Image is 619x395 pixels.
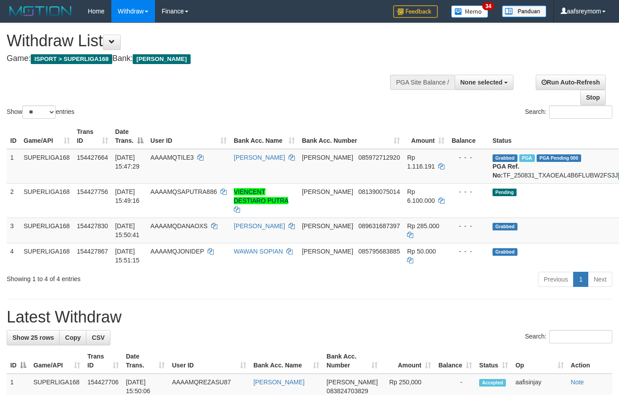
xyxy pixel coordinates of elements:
span: Copy 085795683885 to clipboard [358,248,400,255]
span: Grabbed [493,248,517,256]
th: Trans ID: activate to sort column ascending [84,348,122,374]
span: 154427756 [77,188,108,195]
span: [PERSON_NAME] [302,154,353,161]
span: [DATE] 15:47:29 [115,154,140,170]
a: WAWAN SOPIAN [234,248,283,255]
span: PGA Pending [537,154,581,162]
div: Showing 1 to 4 of 4 entries [7,271,251,283]
a: Note [571,379,584,386]
td: SUPERLIGA168 [20,149,73,184]
span: 34 [482,2,494,10]
a: Previous [538,272,574,287]
h4: Game: Bank: [7,54,404,63]
th: Balance: activate to sort column ascending [435,348,476,374]
th: Bank Acc. Number: activate to sort column ascending [323,348,381,374]
select: Showentries [22,105,56,119]
button: None selected [455,75,514,90]
th: Bank Acc. Name: activate to sort column ascending [250,348,323,374]
span: Copy 089631687397 to clipboard [358,222,400,230]
th: Game/API: activate to sort column ascending [30,348,84,374]
div: - - - [452,187,485,196]
th: User ID: activate to sort column ascending [147,124,230,149]
span: Copy 083824703829 to clipboard [326,387,368,395]
span: AAAAMQDANAOXS [151,222,208,230]
b: PGA Ref. No: [493,163,519,179]
th: Date Trans.: activate to sort column ascending [122,348,169,374]
th: ID [7,124,20,149]
th: Game/API: activate to sort column ascending [20,124,73,149]
span: 154427830 [77,222,108,230]
span: Marked by aafounsreynich [519,154,535,162]
span: Rp 6.100.000 [407,188,435,204]
th: Trans ID: activate to sort column ascending [73,124,112,149]
span: Rp 50.000 [407,248,436,255]
span: Show 25 rows [12,334,54,341]
div: - - - [452,247,485,256]
span: Grabbed [493,223,517,230]
input: Search: [549,105,612,119]
td: 1 [7,149,20,184]
div: - - - [452,153,485,162]
span: [DATE] 15:51:15 [115,248,140,264]
a: Next [588,272,612,287]
td: 3 [7,218,20,243]
h1: Withdraw List [7,32,404,50]
th: Status: activate to sort column ascending [476,348,512,374]
div: - - - [452,222,485,230]
td: 4 [7,243,20,268]
img: Button%20Memo.svg [451,5,489,18]
img: panduan.png [502,5,546,17]
span: Accepted [479,379,506,387]
th: Bank Acc. Name: activate to sort column ascending [230,124,298,149]
span: None selected [460,79,503,86]
a: Show 25 rows [7,330,60,345]
th: Amount: activate to sort column ascending [381,348,435,374]
img: MOTION_logo.png [7,4,74,18]
th: User ID: activate to sort column ascending [168,348,250,374]
th: Bank Acc. Number: activate to sort column ascending [298,124,403,149]
a: 1 [573,272,588,287]
td: SUPERLIGA168 [20,218,73,243]
span: AAAAMQTILE3 [151,154,194,161]
span: Copy 081390075014 to clipboard [358,188,400,195]
span: AAAAMQJONIDEP [151,248,204,255]
a: [PERSON_NAME] [253,379,305,386]
label: Search: [525,330,612,343]
td: 2 [7,183,20,218]
a: Stop [580,90,606,105]
label: Search: [525,105,612,119]
h1: Latest Withdraw [7,308,612,326]
span: Copy [65,334,81,341]
span: CSV [92,334,105,341]
span: [PERSON_NAME] [326,379,378,386]
td: SUPERLIGA168 [20,243,73,268]
th: ID: activate to sort column descending [7,348,30,374]
label: Show entries [7,105,74,119]
a: [PERSON_NAME] [234,222,285,230]
a: [PERSON_NAME] [234,154,285,161]
span: Rp 285.000 [407,222,439,230]
th: Date Trans.: activate to sort column descending [112,124,147,149]
span: [PERSON_NAME] [302,248,353,255]
span: [PERSON_NAME] [133,54,190,64]
input: Search: [549,330,612,343]
th: Action [567,348,612,374]
a: Copy [59,330,86,345]
span: ISPORT > SUPERLIGA168 [31,54,112,64]
span: Copy 085972712920 to clipboard [358,154,400,161]
div: PGA Site Balance / [390,75,454,90]
th: Balance [448,124,489,149]
span: [PERSON_NAME] [302,188,353,195]
a: Run Auto-Refresh [536,75,606,90]
span: 154427664 [77,154,108,161]
span: Pending [493,189,517,196]
span: 154427867 [77,248,108,255]
span: AAAAMQSAPUTRA886 [151,188,217,195]
span: [DATE] 15:49:16 [115,188,140,204]
img: Feedback.jpg [393,5,438,18]
a: VIENCENT DESTIARO PUTRA [234,188,288,204]
th: Op: activate to sort column ascending [512,348,567,374]
td: SUPERLIGA168 [20,183,73,218]
span: [DATE] 15:50:41 [115,222,140,238]
span: [PERSON_NAME] [302,222,353,230]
